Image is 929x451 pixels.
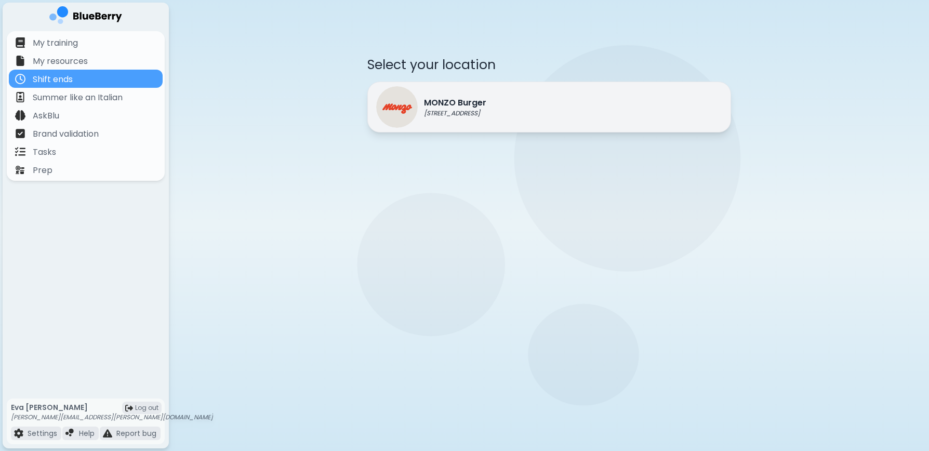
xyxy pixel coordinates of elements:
[15,110,25,121] img: file icon
[65,429,75,438] img: file icon
[14,429,23,438] img: file icon
[79,429,95,438] p: Help
[33,73,73,86] p: Shift ends
[15,37,25,48] img: file icon
[424,109,486,117] p: [STREET_ADDRESS]
[15,56,25,66] img: file icon
[116,429,156,438] p: Report bug
[15,147,25,157] img: file icon
[103,429,112,438] img: file icon
[33,146,56,158] p: Tasks
[11,413,213,421] p: [PERSON_NAME][EMAIL_ADDRESS][PERSON_NAME][DOMAIN_NAME]
[33,164,52,177] p: Prep
[33,55,88,68] p: My resources
[11,403,213,412] p: Eva [PERSON_NAME]
[15,128,25,139] img: file icon
[33,37,78,49] p: My training
[15,74,25,84] img: file icon
[33,91,123,104] p: Summer like an Italian
[15,92,25,102] img: file icon
[367,56,731,73] p: Select your location
[33,128,99,140] p: Brand validation
[49,6,122,28] img: company logo
[424,97,486,109] p: MONZO Burger
[135,404,158,412] span: Log out
[33,110,59,122] p: AskBlu
[28,429,57,438] p: Settings
[15,165,25,175] img: file icon
[125,404,133,412] img: logout
[376,86,418,128] img: MONZO Burger logo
